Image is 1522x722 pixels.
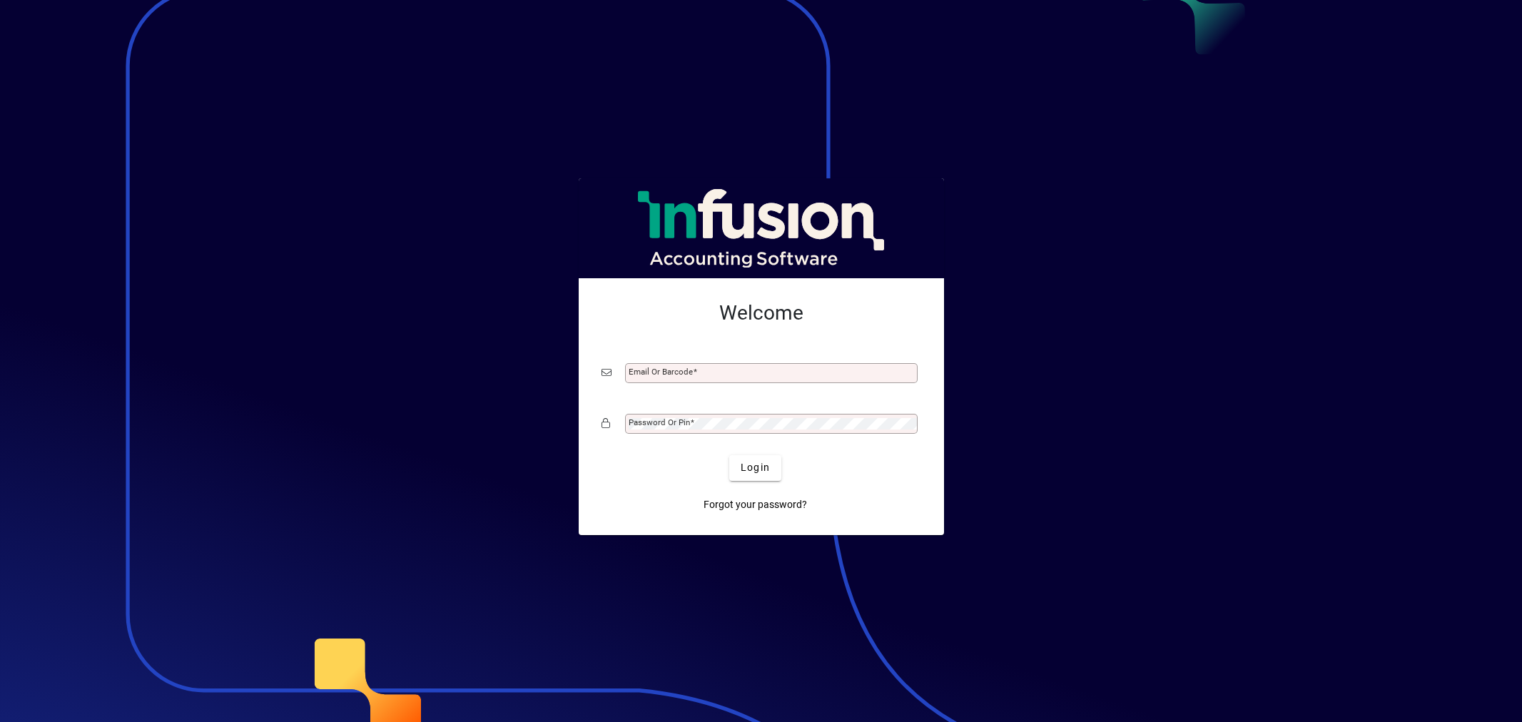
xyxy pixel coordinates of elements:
[629,417,690,427] mat-label: Password or Pin
[602,301,921,325] h2: Welcome
[698,492,813,518] a: Forgot your password?
[741,460,770,475] span: Login
[629,367,693,377] mat-label: Email or Barcode
[729,455,781,481] button: Login
[704,497,807,512] span: Forgot your password?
